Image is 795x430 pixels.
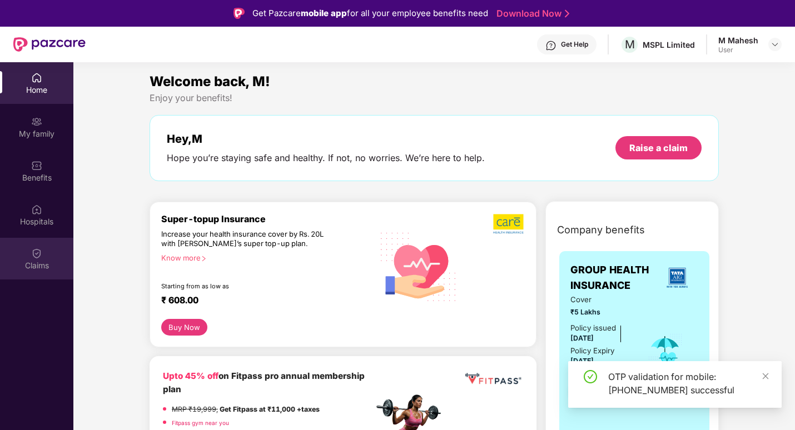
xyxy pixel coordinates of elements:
[163,371,218,381] b: Upto 45% off
[161,229,325,249] div: Increase your health insurance cover by Rs. 20L with [PERSON_NAME]’s super top-up plan.
[252,7,488,20] div: Get Pazcare for all your employee benefits need
[629,142,688,154] div: Raise a claim
[150,73,270,89] span: Welcome back, M!
[31,72,42,83] img: svg+xml;base64,PHN2ZyBpZD0iSG9tZSIgeG1sbnM9Imh0dHA6Ly93d3cudzMub3JnLzIwMDAvc3ZnIiB3aWR0aD0iMjAiIG...
[557,222,645,238] span: Company benefits
[172,419,229,426] a: Fitpass gym near you
[220,405,320,413] strong: Get Fitpass at ₹11,000 +taxes
[762,372,769,380] span: close
[201,256,207,262] span: right
[161,294,362,308] div: ₹ 608.00
[570,334,594,342] span: [DATE]
[373,220,464,312] img: svg+xml;base64,PHN2ZyB4bWxucz0iaHR0cDovL3d3dy53My5vcmcvMjAwMC9zdmciIHhtbG5zOnhsaW5rPSJodHRwOi8vd3...
[161,253,366,261] div: Know more
[13,37,86,52] img: New Pazcare Logo
[167,152,485,164] div: Hope you’re staying safe and healthy. If not, no worries. We’re here to help.
[31,116,42,127] img: svg+xml;base64,PHN2ZyB3aWR0aD0iMjAiIGhlaWdodD0iMjAiIHZpZXdCb3g9IjAgMCAyMCAyMCIgZmlsbD0ibm9uZSIgeG...
[771,40,779,49] img: svg+xml;base64,PHN2ZyBpZD0iRHJvcGRvd24tMzJ4MzIiIHhtbG5zPSJodHRwOi8vd3d3LnczLm9yZy8yMDAwL3N2ZyIgd2...
[570,357,594,365] span: [DATE]
[496,8,566,19] a: Download Now
[565,8,569,19] img: Stroke
[161,282,326,290] div: Starting from as low as
[31,204,42,215] img: svg+xml;base64,PHN2ZyBpZD0iSG9zcGl0YWxzIiB4bWxucz0iaHR0cDovL3d3dy53My5vcmcvMjAwMC9zdmciIHdpZHRoPS...
[545,40,556,51] img: svg+xml;base64,PHN2ZyBpZD0iSGVscC0zMngzMiIgeG1sbnM9Imh0dHA6Ly93d3cudzMub3JnLzIwMDAvc3ZnIiB3aWR0aD...
[150,92,719,104] div: Enjoy your benefits!
[163,371,365,394] b: on Fitpass pro annual membership plan
[561,40,588,49] div: Get Help
[570,262,656,294] span: GROUP HEALTH INSURANCE
[31,160,42,171] img: svg+xml;base64,PHN2ZyBpZD0iQmVuZWZpdHMiIHhtbG5zPSJodHRwOi8vd3d3LnczLm9yZy8yMDAwL3N2ZyIgd2lkdGg9Ij...
[233,8,245,19] img: Logo
[565,378,592,406] img: svg+xml;base64,PHN2ZyB4bWxucz0iaHR0cDovL3d3dy53My5vcmcvMjAwMC9zdmciIHdpZHRoPSI0OC45NDMiIGhlaWdodD...
[463,369,523,388] img: fppp.png
[161,319,207,336] button: Buy Now
[570,294,632,306] span: Cover
[301,8,347,18] strong: mobile app
[625,38,635,51] span: M
[643,39,695,50] div: MSPL Limited
[161,213,373,224] div: Super-topup Insurance
[662,263,692,293] img: insurerLogo
[718,46,758,54] div: User
[570,322,616,334] div: Policy issued
[584,370,597,383] span: check-circle
[570,307,632,317] span: ₹5 Lakhs
[493,213,525,234] img: b5dec4f62d2307b9de63beb79f102df3.png
[167,132,485,146] div: Hey, M
[608,370,768,397] div: OTP validation for mobile: [PHONE_NUMBER] successful
[172,405,218,413] del: MRP ₹19,999,
[718,35,758,46] div: M Mahesh
[647,333,683,369] img: icon
[570,345,614,357] div: Policy Expiry
[31,248,42,259] img: svg+xml;base64,PHN2ZyBpZD0iQ2xhaW0iIHhtbG5zPSJodHRwOi8vd3d3LnczLm9yZy8yMDAwL3N2ZyIgd2lkdGg9IjIwIi...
